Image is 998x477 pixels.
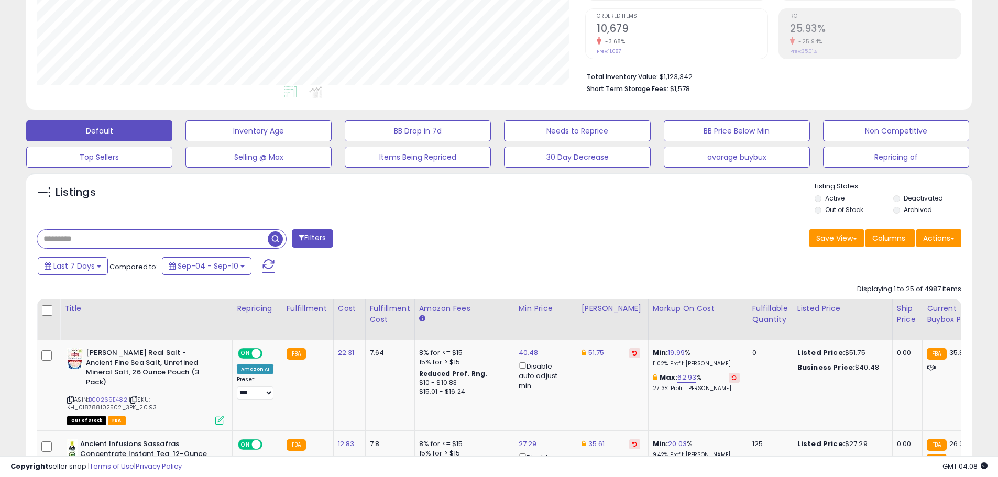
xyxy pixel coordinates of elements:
div: % [653,439,740,459]
label: Out of Stock [825,205,863,214]
a: 51.75 [588,348,605,358]
div: Ship Price [897,303,918,325]
span: OFF [261,349,278,358]
b: Listed Price: [797,348,845,358]
a: 20.03 [668,439,687,449]
button: Save View [809,229,864,247]
b: Business Price: [797,362,855,372]
span: OFF [261,440,278,449]
span: Last 7 Days [53,261,95,271]
div: Fulfillment [287,303,329,314]
div: Current Buybox Price [927,303,981,325]
div: $10 - $10.83 [419,379,506,387]
div: 0.00 [897,439,914,449]
button: Selling @ Max [185,147,332,168]
div: Title [64,303,228,314]
small: FBA [927,348,946,360]
small: FBA [287,348,306,360]
b: Listed Price: [797,439,845,449]
p: 27.13% Profit [PERSON_NAME] [653,385,740,392]
p: Listing States: [815,182,972,192]
small: Prev: 11,087 [597,48,621,54]
b: Reduced Prof. Rng. [419,369,488,378]
span: 26.37 [949,439,968,449]
div: 7.8 [370,439,407,449]
small: -25.94% [795,38,822,46]
a: 40.48 [519,348,539,358]
span: $1,578 [670,84,690,94]
span: FBA [108,416,126,425]
th: The percentage added to the cost of goods (COGS) that forms the calculator for Min & Max prices. [648,299,748,340]
button: Sep-04 - Sep-10 [162,257,251,275]
span: Sep-04 - Sep-10 [178,261,238,271]
small: -3.68% [601,38,625,46]
b: [PERSON_NAME] Real Salt - Ancient Fine Sea Salt, Unrefined Mineral Salt, 26 Ounce Pouch (3 Pack) [86,348,213,390]
div: $51.75 [797,348,884,358]
a: 12.83 [338,439,355,449]
small: Prev: 35.01% [790,48,817,54]
div: ASIN: [67,348,224,424]
button: Actions [916,229,961,247]
div: seller snap | | [10,462,182,472]
div: 8% for <= $15 [419,348,506,358]
div: Fulfillment Cost [370,303,410,325]
button: Filters [292,229,333,248]
div: 0 [752,348,785,358]
span: ON [239,349,252,358]
button: Default [26,120,172,141]
a: 35.61 [588,439,605,449]
div: Fulfillable Quantity [752,303,788,325]
h5: Listings [56,185,96,200]
div: Min Price [519,303,573,314]
button: Non Competitive [823,120,969,141]
div: $15.01 - $16.24 [419,387,506,396]
div: % [653,373,740,392]
button: Columns [865,229,915,247]
b: Short Term Storage Fees: [587,84,668,93]
h2: 25.93% [790,23,961,37]
li: $1,123,342 [587,70,953,82]
h2: 10,679 [597,23,767,37]
div: Amazon AI [237,364,273,374]
div: Cost [338,303,361,314]
button: Top Sellers [26,147,172,168]
div: Preset: [237,376,274,400]
a: 22.31 [338,348,355,358]
b: Min: [653,439,668,449]
img: 51r1qRib2CL._SL40_.jpg [67,348,83,369]
span: | SKU: KH_018788102502_3PK_20.93 [67,395,157,411]
span: Ordered Items [597,14,767,19]
button: Repricing of [823,147,969,168]
b: Total Inventory Value: [587,72,658,81]
button: Needs to Reprice [504,120,650,141]
div: Markup on Cost [653,303,743,314]
div: 15% for > $15 [419,358,506,367]
label: Archived [904,205,932,214]
span: 2025-09-18 04:08 GMT [942,461,988,471]
div: $40.48 [797,363,884,372]
div: Disable auto adjust min [519,360,569,391]
a: 62.93 [677,372,696,383]
label: Active [825,194,845,203]
div: % [653,348,740,368]
button: BB Price Below Min [664,120,810,141]
label: Deactivated [904,194,943,203]
b: Ancient Infusions Sassafras Concentrate Instant Tea, 12-Ounce Bottles (Pack of 6) [80,439,207,471]
small: Amazon Fees. [419,314,425,324]
strong: Copyright [10,461,49,471]
b: Min: [653,348,668,358]
a: 19.99 [668,348,685,358]
button: 30 Day Decrease [504,147,650,168]
div: 125 [752,439,785,449]
a: 27.29 [519,439,537,449]
img: 31RJ9zfwABL._SL40_.jpg [67,439,78,460]
span: ROI [790,14,961,19]
div: Repricing [237,303,278,314]
div: 0.00 [897,348,914,358]
a: Terms of Use [90,461,134,471]
div: Displaying 1 to 25 of 4987 items [857,284,961,294]
button: BB Drop in 7d [345,120,491,141]
button: Last 7 Days [38,257,108,275]
div: Listed Price [797,303,888,314]
div: 7.64 [370,348,407,358]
